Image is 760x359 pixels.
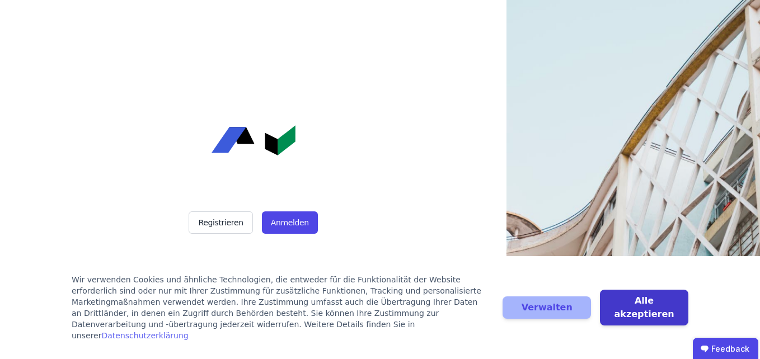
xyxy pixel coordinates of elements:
[212,125,295,155] img: Konkular
[189,211,252,234] button: Registrieren
[600,290,688,325] button: Alle akzeptieren
[262,211,318,234] button: Anmelden
[711,344,749,353] font: Feedback
[72,274,489,341] div: Wir verwenden Cookies und ähnliche Technologien, die entweder für die Funktionalität der Website ...
[503,296,591,319] button: Verwalten
[101,331,188,340] a: Datenschutzerklärung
